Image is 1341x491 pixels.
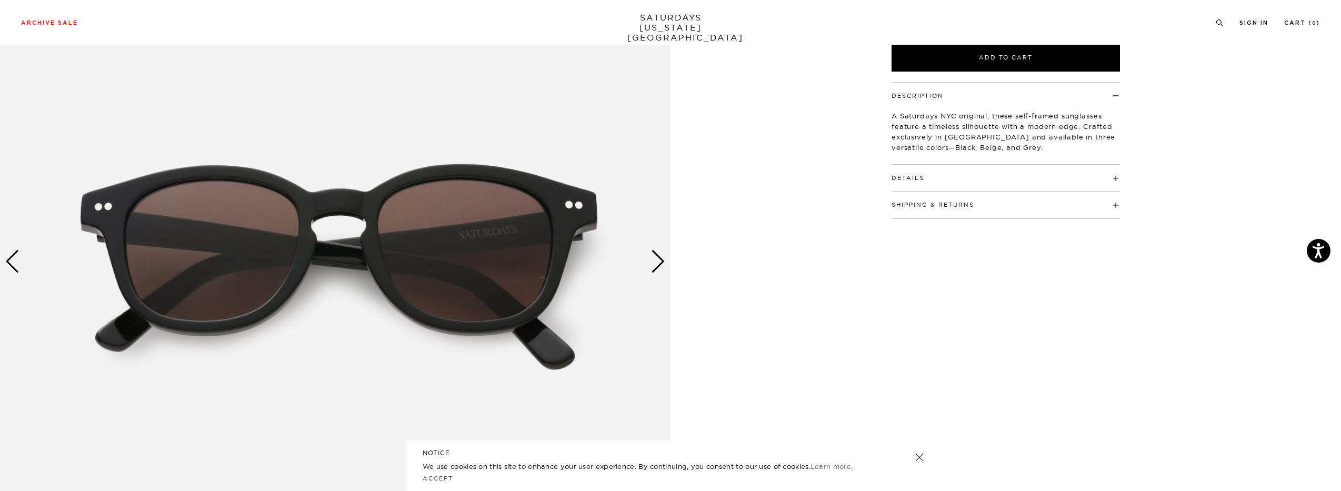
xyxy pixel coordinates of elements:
p: We use cookies on this site to enhance your user experience. By continuing, you consent to our us... [423,461,881,472]
a: SATURDAYS[US_STATE][GEOGRAPHIC_DATA] [627,13,714,43]
button: Add to Cart [892,44,1120,72]
a: Accept [423,475,453,482]
button: Details [892,175,924,181]
div: Next slide [651,250,665,273]
a: Sign In [1239,20,1268,26]
a: Cart (0) [1284,20,1320,26]
h5: NOTICE [423,448,918,458]
small: 0 [1312,21,1316,26]
a: Learn more [810,462,851,470]
div: Previous slide [5,250,19,273]
button: Description [892,93,944,99]
a: Archive Sale [21,20,78,26]
p: A Saturdays NYC original, these self-framed sunglasses feature a timeless silhouette with a moder... [892,111,1120,153]
button: Shipping & Returns [892,202,974,208]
